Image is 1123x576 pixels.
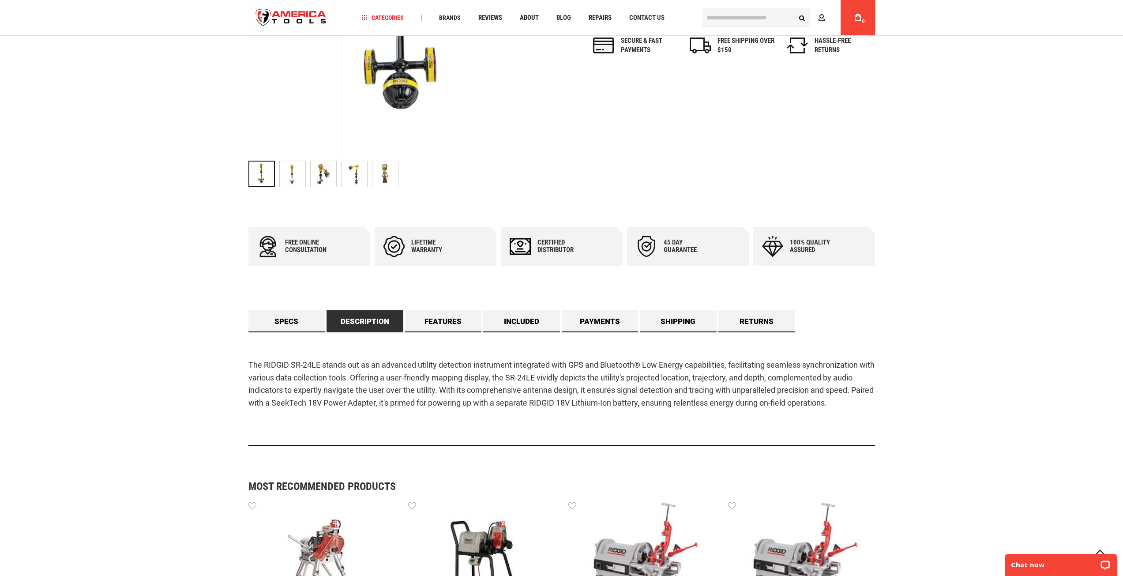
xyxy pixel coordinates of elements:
[279,156,310,192] div: RIDGID 76813 SEEKTECH® SR-24LE LINE LOCATOR WITH BLUETOOTH® AND GPS
[280,161,305,187] img: RIDGID 76813 SEEKTECH® SR-24LE LINE LOCATOR WITH BLUETOOTH® AND GPS
[552,12,575,24] a: Blog
[640,310,717,332] a: Shipping
[862,19,865,24] span: 0
[327,310,403,332] a: Description
[589,15,612,21] span: Repairs
[562,310,638,332] a: Payments
[790,239,843,254] div: 100% quality assured
[357,12,408,24] a: Categories
[248,1,334,34] img: America Tools
[311,161,336,187] img: RIDGID 76813 SEEKTECH® SR-24LE LINE LOCATOR WITH BLUETOOTH® AND GPS
[516,12,543,24] a: About
[474,12,506,24] a: Reviews
[717,36,775,55] div: FREE SHIPPING OVER $150
[478,15,502,21] span: Reviews
[585,12,616,24] a: Repairs
[439,15,461,21] span: Brands
[664,239,717,254] div: 45 day Guarantee
[593,38,614,53] img: payments
[248,481,844,492] strong: Most Recommended Products
[556,15,571,21] span: Blog
[621,36,678,55] div: Secure & fast payments
[248,310,325,332] a: Specs
[537,239,590,254] div: Certified Distributor
[285,239,338,254] div: Free online consultation
[372,161,398,187] img: RIDGID 76813 SEEKTECH® SR-24LE LINE LOCATOR WITH BLUETOOTH® AND GPS
[341,156,372,192] div: RIDGID 76813 SEEKTECH® SR-24LE LINE LOCATOR WITH BLUETOOTH® AND GPS
[248,1,334,34] a: store logo
[361,15,404,21] span: Categories
[718,310,795,332] a: Returns
[342,161,367,187] img: RIDGID 76813 SEEKTECH® SR-24LE LINE LOCATOR WITH BLUETOOTH® AND GPS
[999,548,1123,576] iframe: LiveChat chat widget
[248,359,875,410] p: The RIDGID SR-24LE stands out as an advanced utility detection instrument integrated with GPS and...
[372,156,398,192] div: RIDGID 76813 SEEKTECH® SR-24LE LINE LOCATOR WITH BLUETOOTH® AND GPS
[483,310,560,332] a: Included
[248,156,279,192] div: RIDGID 76813 SEEKTECH® SR-24LE LINE LOCATOR WITH BLUETOOTH® AND GPS
[405,310,482,332] a: Features
[690,38,711,53] img: shipping
[520,15,539,21] span: About
[411,239,464,254] div: Lifetime warranty
[815,36,872,55] div: HASSLE-FREE RETURNS
[625,12,669,24] a: Contact Us
[794,9,811,26] button: Search
[435,12,465,24] a: Brands
[629,15,665,21] span: Contact Us
[310,156,341,192] div: RIDGID 76813 SEEKTECH® SR-24LE LINE LOCATOR WITH BLUETOOTH® AND GPS
[787,38,808,53] img: returns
